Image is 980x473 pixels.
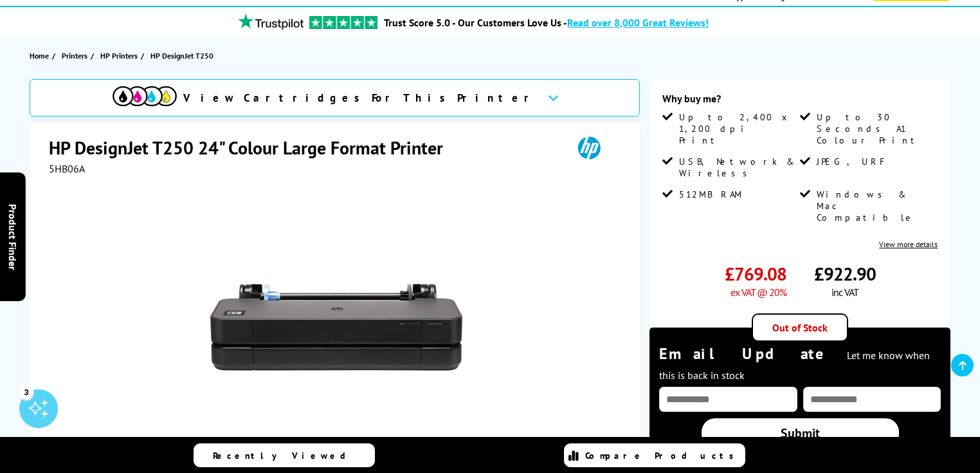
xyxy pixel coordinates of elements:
span: JPEG, URF [817,156,889,167]
a: HP Printers [100,49,141,62]
img: trustpilot rating [309,16,377,29]
a: Printers [62,49,91,62]
a: Trust Score 5.0 - Our Customers Love Us -Read over 8,000 Great Reviews! [384,16,709,29]
a: Submit [702,418,898,448]
div: Email Update [659,344,941,384]
img: HP [559,136,619,160]
span: Up to 2,400 x 1,200 dpi Print [679,111,797,146]
img: HP DesignJet T250 [210,201,462,453]
a: View more details [879,239,938,249]
span: Printers [62,49,87,62]
span: Let me know when this is back in stock [659,349,930,382]
span: Up to 30 Seconds A1 Colour Print [817,111,935,146]
span: Compare Products [585,450,741,461]
span: 5HB06A [49,162,85,175]
span: Read over 8,000 Great Reviews! [567,16,709,29]
img: cmyk-icon.svg [113,86,177,106]
a: Home [30,49,52,62]
span: HP DesignJet T250 [150,51,213,60]
span: HP Printers [100,49,138,62]
span: ex VAT @ 20% [730,286,786,299]
h1: HP DesignJet T250 24" Colour Large Format Printer [49,136,456,160]
span: Product Finder [6,203,19,270]
a: Recently Viewed [194,443,375,467]
span: Windows & Mac Compatible [817,189,935,223]
div: 3 [19,385,33,399]
span: £922.90 [814,262,876,286]
img: trustpilot rating [232,14,309,30]
span: 512MB RAM [679,189,743,200]
a: Compare Products [564,443,745,467]
div: Why buy me? [662,92,938,111]
div: Out of Stock [752,313,848,342]
span: Recently Viewed [213,450,359,461]
span: Home [30,49,49,62]
span: View Cartridges For This Printer [183,91,537,105]
span: £769.08 [725,262,786,286]
span: USB, Network & Wireless [679,156,797,179]
span: inc VAT [831,286,858,299]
